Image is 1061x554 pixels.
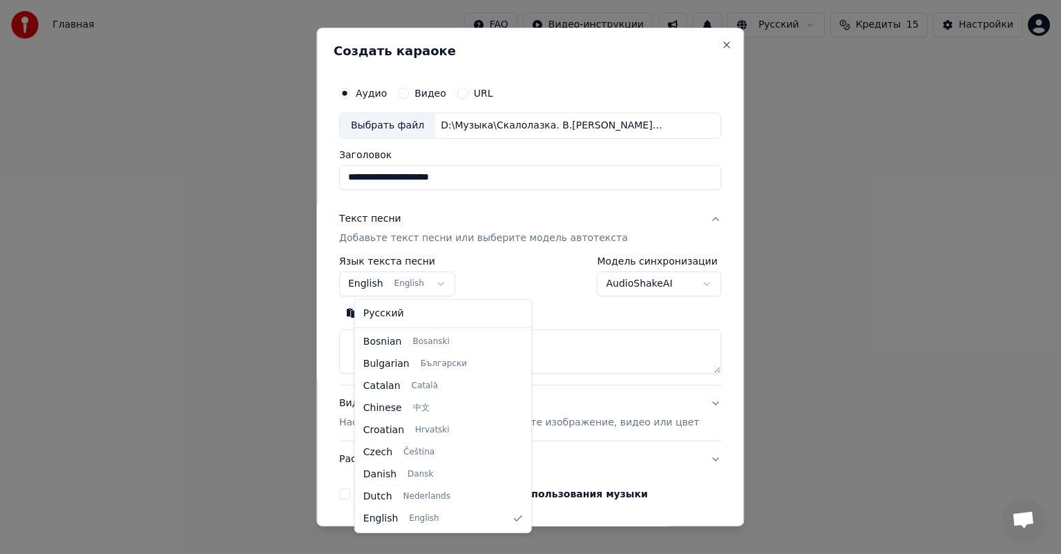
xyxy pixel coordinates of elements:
[363,512,399,526] span: English
[363,490,392,504] span: Dutch
[363,379,401,393] span: Catalan
[403,447,434,458] span: Čeština
[363,446,392,459] span: Czech
[408,469,433,480] span: Dansk
[421,359,467,370] span: Български
[363,335,402,349] span: Bosnian
[363,357,410,371] span: Bulgarian
[403,491,450,502] span: Nederlands
[363,401,402,415] span: Chinese
[412,336,449,347] span: Bosanski
[415,425,450,436] span: Hrvatski
[413,403,430,414] span: 中文
[412,381,438,392] span: Català
[363,468,396,481] span: Danish
[409,513,439,524] span: English
[363,423,404,437] span: Croatian
[363,307,404,321] span: Русский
